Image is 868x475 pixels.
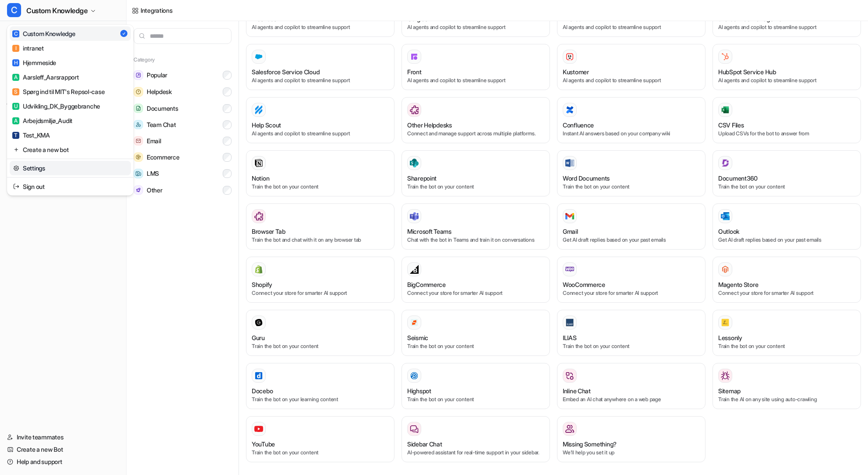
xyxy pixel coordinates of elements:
span: C [7,3,21,17]
a: Settings [10,161,131,175]
div: Arbejdsmiljø_Audit [12,116,72,125]
img: reset [13,163,19,173]
div: Hjemmeside [12,58,56,67]
span: T [12,132,19,139]
span: A [12,117,19,124]
span: C [12,30,19,37]
div: Spørg ind til MIT's Repsol-case [12,87,105,96]
div: Udvikling_DK_Byggebranche [12,102,100,111]
div: Custom Knowledge [12,29,76,38]
img: reset [13,145,19,154]
a: Create a new bot [10,142,131,157]
span: H [12,59,19,66]
div: CCustom Knowledge [7,25,134,196]
div: intranet [12,44,44,53]
a: Sign out [10,179,131,194]
span: S [12,88,19,95]
span: A [12,74,19,81]
img: reset [13,182,19,191]
div: Aarsleff_Aarsrapport [12,73,79,82]
span: I [12,45,19,52]
span: Custom Knowledge [26,4,88,17]
div: Test_KMA [12,131,50,140]
span: U [12,103,19,110]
